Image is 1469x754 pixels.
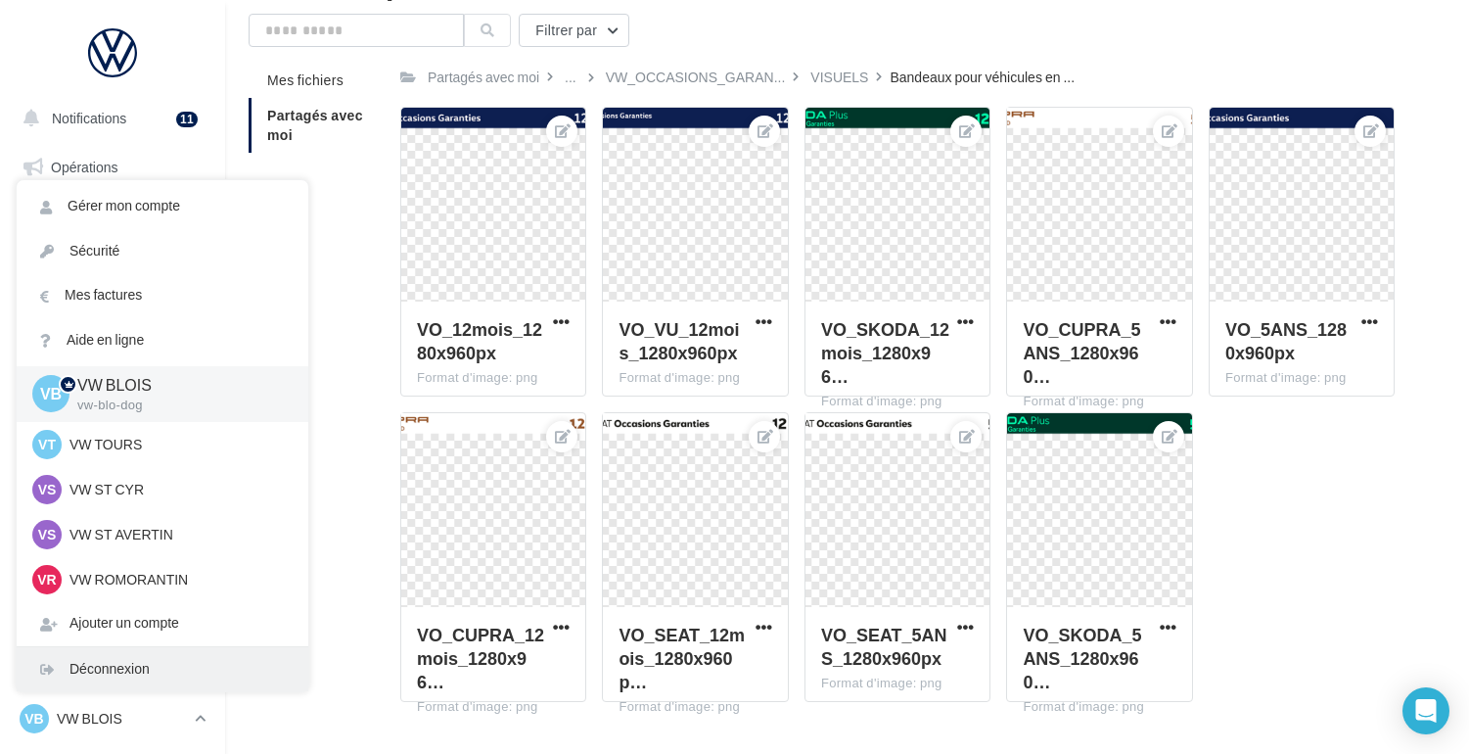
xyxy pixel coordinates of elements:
[17,229,308,273] a: Sécurité
[1225,369,1379,387] div: Format d'image: png
[38,435,56,454] span: VT
[810,68,868,87] div: VISUELS
[40,383,62,405] span: VB
[24,709,43,729] span: VB
[267,107,363,143] span: Partagés avec moi
[12,489,213,546] a: PLV et print personnalisable
[606,68,786,87] span: VW_OCCASIONS_GARAN...
[821,318,949,387] span: VO_SKODA_12mois_1280x960px[85]
[428,68,539,87] div: Partagés avec moi
[12,554,213,612] a: Campagnes DataOnDemand
[821,675,975,692] div: Format d'image: png
[17,601,308,645] div: Ajouter un compte
[417,624,544,692] span: VO_CUPRA_12mois_1280x960px[51]
[12,195,213,237] a: Boîte de réception47
[51,159,117,175] span: Opérations
[519,14,629,47] button: Filtrer par
[619,318,739,363] span: VO_VU_12mois_1280x960px
[12,392,213,433] a: Médiathèque
[57,709,187,729] p: VW BLOIS
[77,397,277,414] p: vw-blo-dog
[12,98,206,139] button: Notifications 11
[890,68,1075,87] span: Bandeaux pour véhicules en ...
[417,698,571,716] div: Format d'image: png
[12,295,213,336] a: Campagnes
[77,374,277,397] p: VW BLOIS
[12,147,213,188] a: Opérations
[619,369,772,387] div: Format d'image: png
[17,318,308,362] a: Aide en ligne
[1225,318,1347,363] span: VO_5ANS_1280x960px
[17,273,308,317] a: Mes factures
[16,700,209,737] a: VB VW BLOIS
[267,71,344,88] span: Mes fichiers
[176,112,198,127] div: 11
[69,525,285,544] p: VW ST AVERTIN
[619,698,772,716] div: Format d'image: png
[417,318,542,363] span: VO_12mois_1280x960px
[69,480,285,499] p: VW ST CYR
[52,110,126,126] span: Notifications
[1023,393,1176,410] div: Format d'image: png
[12,343,213,384] a: Contacts
[1023,624,1141,692] span: VO_SKODA_5ANS_1280x960px
[1023,318,1140,387] span: VO_CUPRA_5ANS_1280x960px
[38,525,57,544] span: VS
[12,441,213,482] a: Calendrier
[69,435,285,454] p: VW TOURS
[17,647,308,691] div: Déconnexion
[417,369,571,387] div: Format d'image: png
[12,246,213,287] a: Visibilité en ligne
[1023,698,1176,716] div: Format d'image: png
[619,624,745,692] span: VO_SEAT_12mois_1280x960px[8]
[821,624,947,669] span: VO_SEAT_5ANS_1280x960px
[17,184,308,228] a: Gérer mon compte
[37,570,56,589] span: VR
[1402,687,1449,734] div: Open Intercom Messenger
[821,393,975,410] div: Format d'image: png
[561,64,580,91] div: ...
[69,570,285,589] p: VW ROMORANTIN
[38,480,57,499] span: VS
